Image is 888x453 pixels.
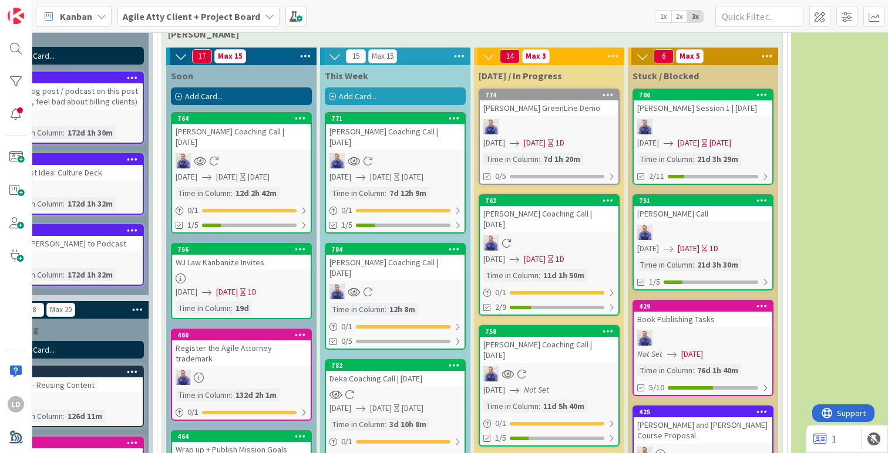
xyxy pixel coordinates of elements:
[692,364,694,377] span: :
[633,89,773,185] a: 706[PERSON_NAME] Session 1 | [DATE]JG[DATE][DATE][DATE]Time in Column:21d 3h 29m2/11
[637,258,692,271] div: Time in Column
[485,91,618,99] div: 774
[171,243,312,319] a: 756WJ Law Kanbanize Invites[DATE][DATE]1DTime in Column:19d
[649,276,660,288] span: 1/5
[483,400,539,413] div: Time in Column
[639,91,772,99] div: 706
[65,410,105,422] div: 126d 11m
[4,154,143,165] div: 462
[346,49,366,63] span: 15
[341,219,352,231] span: 1/5
[639,197,772,205] div: 751
[176,388,231,401] div: Time in Column
[483,119,499,134] img: JG
[325,112,466,234] a: 771[PERSON_NAME] Coaching Call | [DATE]JG[DATE][DATE][DATE]Time in Column:7d 12h 9m0/11/5
[709,137,731,149] div: [DATE]
[480,326,618,337] div: 758
[176,286,197,298] span: [DATE]
[483,366,499,381] img: JG
[639,408,772,416] div: 425
[654,49,674,63] span: 6
[480,119,618,134] div: JG
[385,303,386,316] span: :
[678,137,699,149] span: [DATE]
[172,370,311,385] div: JG
[495,417,506,430] span: 0 / 1
[172,153,311,168] div: JG
[176,370,191,385] img: JG
[172,113,311,124] div: 764
[231,187,233,200] span: :
[326,113,465,124] div: 771
[172,340,311,366] div: Register the Agile Attorney trademark
[495,170,506,182] span: 0/5
[633,300,773,396] a: 429Book Publishing TasksJGNot Set[DATE]Time in Column:76d 1h 40m5/10
[539,269,540,282] span: :
[4,225,143,236] div: 461
[480,195,618,206] div: 762
[329,187,385,200] div: Time in Column
[480,416,618,431] div: 0/1
[480,337,618,363] div: [PERSON_NAME] Coaching Call | [DATE]
[479,89,620,185] a: 774[PERSON_NAME] GreenLine DemoJG[DATE][DATE]1DTime in Column:7d 1h 20m0/5
[680,53,700,59] div: Max 5
[216,286,238,298] span: [DATE]
[218,53,243,59] div: Max 15
[233,187,280,200] div: 12d 2h 42m
[172,330,311,340] div: 460
[692,153,694,165] span: :
[495,286,506,299] span: 0 / 1
[655,11,671,22] span: 1x
[9,226,143,235] div: 461
[483,253,505,265] span: [DATE]
[637,349,662,359] i: Not Set
[171,112,312,234] a: 764[PERSON_NAME] Coaching Call | [DATE]JG[DATE][DATE][DATE]Time in Column:12d 2h 42m0/11/5
[480,326,618,363] div: 758[PERSON_NAME] Coaching Call | [DATE]
[540,269,587,282] div: 11d 1h 50m
[326,360,465,386] div: 782Deka Coaching Call | [DATE]
[402,171,423,183] div: [DATE]
[4,367,143,393] div: 468Publer - Reusing Content
[329,303,385,316] div: Time in Column
[24,303,44,317] span: 8
[386,418,429,431] div: 3d 10h 8m
[634,417,772,443] div: [PERSON_NAME] and [PERSON_NAME] Course Proposal
[370,402,392,414] span: [DATE]
[8,429,24,445] img: avatar
[63,410,65,422] span: :
[3,224,144,286] a: 461Invite [PERSON_NAME] to PodcastTime in Column:172d 1h 32m
[329,171,351,183] span: [DATE]
[634,119,772,134] div: JG
[326,124,465,150] div: [PERSON_NAME] Coaching Call | [DATE]
[540,400,587,413] div: 11d 5h 40m
[480,366,618,381] div: JG
[172,405,311,420] div: 0/1
[172,255,311,270] div: WJ Law Kanbanize Invites
[483,137,505,149] span: [DATE]
[495,301,506,313] span: 2/9
[480,206,618,232] div: [PERSON_NAME] Coaching Call | [DATE]
[3,72,144,144] a: 463Do a blog post / podcast on this post (reddit, feel bad about billing clients)Time in Column:1...
[50,307,72,313] div: Max 20
[634,90,772,100] div: 706
[524,384,549,395] i: Not Set
[480,100,618,116] div: [PERSON_NAME] GreenLine Demo
[386,303,418,316] div: 12h 8m
[715,6,803,27] input: Quick Filter...
[329,153,345,168] img: JG
[8,126,63,139] div: Time in Column
[479,325,620,447] a: 758[PERSON_NAME] Coaching Call | [DATE]JG[DATE]Not SetTime in Column:11d 5h 40m0/11/5
[171,70,193,82] span: Soon
[176,153,191,168] img: JG
[192,49,212,63] span: 17
[331,114,465,123] div: 771
[385,418,386,431] span: :
[4,367,143,377] div: 468
[172,113,311,150] div: 764[PERSON_NAME] Coaching Call | [DATE]
[4,236,143,251] div: Invite [PERSON_NAME] to Podcast
[4,154,143,180] div: 462Podcast Idea: Culture Deck
[634,407,772,443] div: 425[PERSON_NAME] and [PERSON_NAME] Course Proposal
[17,50,55,61] span: Add Card...
[326,203,465,218] div: 0/1
[331,245,465,253] div: 784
